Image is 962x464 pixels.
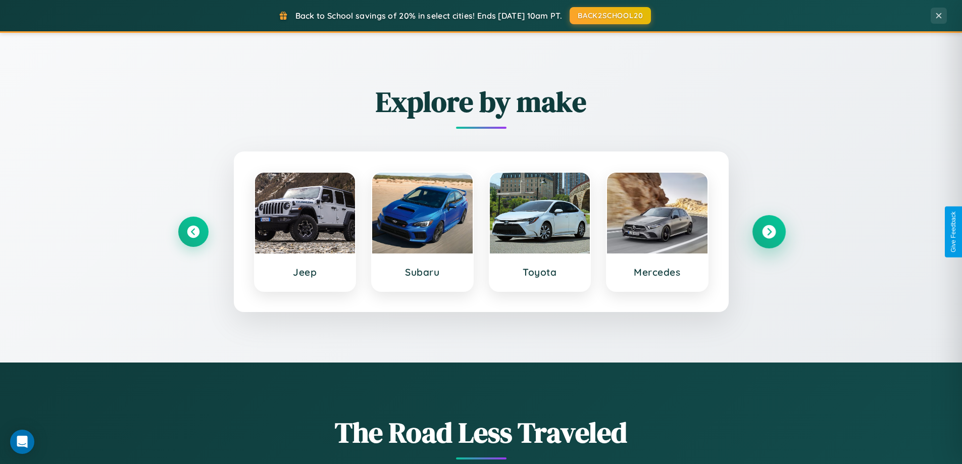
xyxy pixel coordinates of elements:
[950,212,957,252] div: Give Feedback
[265,266,345,278] h3: Jeep
[500,266,580,278] h3: Toyota
[382,266,463,278] h3: Subaru
[570,7,651,24] button: BACK2SCHOOL20
[178,413,784,452] h1: The Road Less Traveled
[617,266,697,278] h3: Mercedes
[295,11,562,21] span: Back to School savings of 20% in select cities! Ends [DATE] 10am PT.
[178,82,784,121] h2: Explore by make
[10,430,34,454] div: Open Intercom Messenger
